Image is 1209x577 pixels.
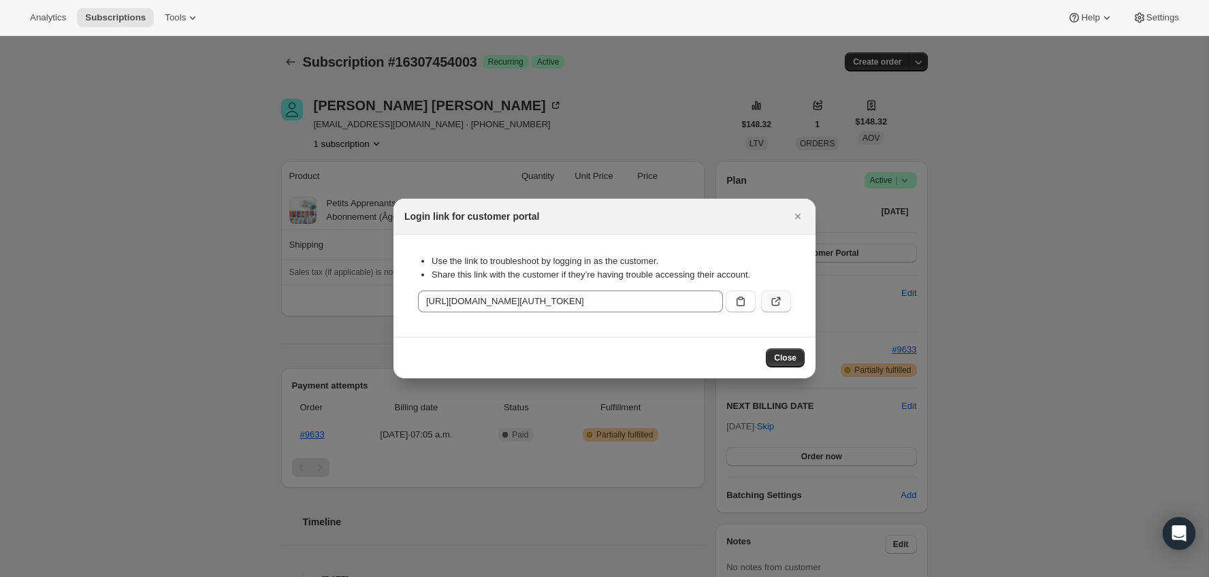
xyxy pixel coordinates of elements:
[404,210,539,223] h2: Login link for customer portal
[85,12,146,23] span: Subscriptions
[1081,12,1099,23] span: Help
[22,8,74,27] button: Analytics
[1059,8,1121,27] button: Help
[774,352,796,363] span: Close
[165,12,186,23] span: Tools
[432,254,791,268] li: Use the link to troubleshoot by logging in as the customer.
[1163,517,1195,550] div: Open Intercom Messenger
[788,207,807,226] button: Close
[30,12,66,23] span: Analytics
[766,348,805,367] button: Close
[77,8,154,27] button: Subscriptions
[432,268,791,282] li: Share this link with the customer if they’re having trouble accessing their account.
[1146,12,1179,23] span: Settings
[1125,8,1187,27] button: Settings
[157,8,208,27] button: Tools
